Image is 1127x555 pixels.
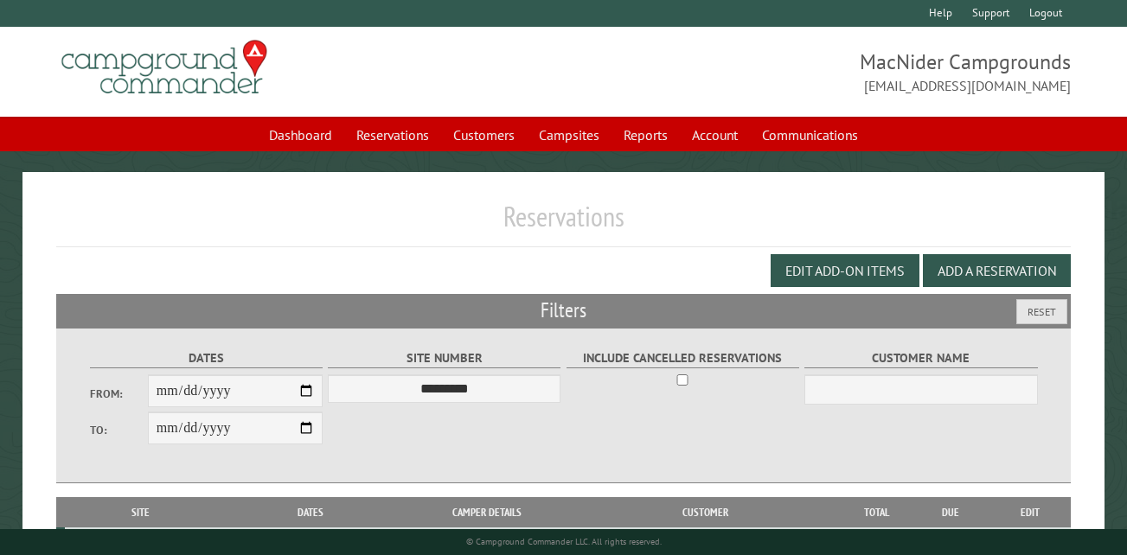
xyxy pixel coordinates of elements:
th: Total [842,497,912,527]
img: Campground Commander [56,34,272,101]
h2: Filters [56,294,1071,327]
a: Reservations [346,118,439,151]
small: © Campground Commander LLC. All rights reserved. [466,536,662,547]
a: Dashboard [259,118,343,151]
button: Edit Add-on Items [771,254,919,287]
th: Customer [568,497,842,527]
label: Site Number [328,348,560,368]
a: Campsites [528,118,610,151]
label: Dates [90,348,323,368]
th: Camper Details [405,497,569,527]
span: MacNider Campgrounds [EMAIL_ADDRESS][DOMAIN_NAME] [564,48,1071,96]
button: Add a Reservation [923,254,1071,287]
h1: Reservations [56,200,1071,247]
a: Customers [443,118,525,151]
th: Edit [990,497,1071,527]
button: Reset [1016,299,1067,324]
a: Reports [613,118,678,151]
a: Communications [752,118,868,151]
label: From: [90,386,148,402]
th: Due [912,497,990,527]
th: Dates [216,497,405,527]
a: Account [682,118,748,151]
th: Site [65,497,216,527]
label: Include Cancelled Reservations [567,348,799,368]
label: Customer Name [804,348,1037,368]
label: To: [90,422,148,438]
